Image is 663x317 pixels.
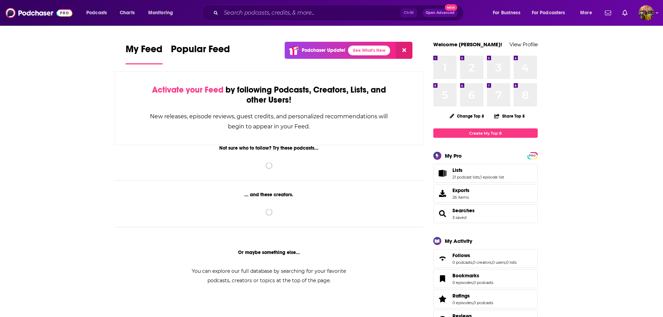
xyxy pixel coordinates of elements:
a: PRO [528,153,537,158]
input: Search podcasts, credits, & more... [221,7,401,18]
img: Podchaser - Follow, Share and Rate Podcasts [6,6,72,19]
a: Ratings [436,294,450,304]
a: 0 podcasts [473,300,493,305]
button: open menu [81,7,116,18]
div: by following Podcasts, Creators, Lists, and other Users! [150,85,389,105]
div: Search podcasts, credits, & more... [208,5,470,21]
span: Ctrl K [401,8,417,17]
div: ... and these creators. [115,192,424,198]
span: Popular Feed [171,43,230,59]
span: Ratings [433,290,538,308]
span: Ratings [452,293,470,299]
a: View Profile [510,41,538,48]
a: See What's New [348,46,390,55]
a: 0 users [492,260,505,265]
a: 0 lists [506,260,516,265]
a: 0 creators [473,260,491,265]
span: Logged in as hratnayake [639,5,654,21]
span: Activate your Feed [152,85,223,95]
a: Searches [452,207,475,214]
div: Or maybe something else... [115,249,424,255]
p: Podchaser Update! [302,47,345,53]
div: My Activity [445,238,472,244]
span: Follows [452,252,470,259]
span: My Feed [126,43,163,59]
a: Welcome [PERSON_NAME]! [433,41,502,48]
button: open menu [488,7,529,18]
a: Searches [436,209,450,219]
button: open menu [527,7,575,18]
span: , [491,260,492,265]
div: New releases, episode reviews, guest credits, and personalized recommendations will begin to appe... [150,111,389,132]
span: Charts [120,8,135,18]
a: My Feed [126,43,163,64]
span: Bookmarks [452,272,479,279]
span: Bookmarks [433,269,538,288]
a: 1 episode list [480,175,504,180]
span: Open Advanced [426,11,455,15]
a: Follows [436,254,450,263]
span: 26 items [452,195,469,200]
a: Follows [452,252,516,259]
img: User Profile [639,5,654,21]
button: Change Top 8 [445,112,489,120]
span: Monitoring [148,8,173,18]
button: Show profile menu [639,5,654,21]
span: Podcasts [86,8,107,18]
a: 0 episodes [452,280,473,285]
div: Not sure who to follow? Try these podcasts... [115,145,424,151]
span: , [505,260,506,265]
span: Searches [433,204,538,223]
span: More [580,8,592,18]
span: Exports [452,187,469,193]
a: Show notifications dropdown [602,7,614,19]
span: For Podcasters [532,8,565,18]
a: Lists [452,167,504,173]
a: Lists [436,168,450,178]
div: My Pro [445,152,462,159]
a: Bookmarks [452,272,493,279]
span: For Business [493,8,520,18]
a: Create My Top 8 [433,128,538,138]
button: Open AdvancedNew [423,9,458,17]
span: Exports [436,189,450,198]
a: 3 saved [452,215,466,220]
a: Charts [115,7,139,18]
button: open menu [575,7,601,18]
a: 0 episodes [452,300,473,305]
a: Bookmarks [436,274,450,284]
a: 0 podcasts [473,280,493,285]
a: Exports [433,184,538,203]
div: You can explore our full database by searching for your favorite podcasts, creators or topics at ... [183,267,355,285]
a: 0 podcasts [452,260,472,265]
a: Popular Feed [171,43,230,64]
a: Ratings [452,293,493,299]
button: open menu [143,7,182,18]
span: Follows [433,249,538,268]
a: 21 podcast lists [452,175,480,180]
span: , [472,260,473,265]
span: Lists [433,164,538,183]
span: New [445,4,457,11]
a: Show notifications dropdown [619,7,630,19]
button: Share Top 8 [494,109,525,123]
span: Lists [452,167,463,173]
